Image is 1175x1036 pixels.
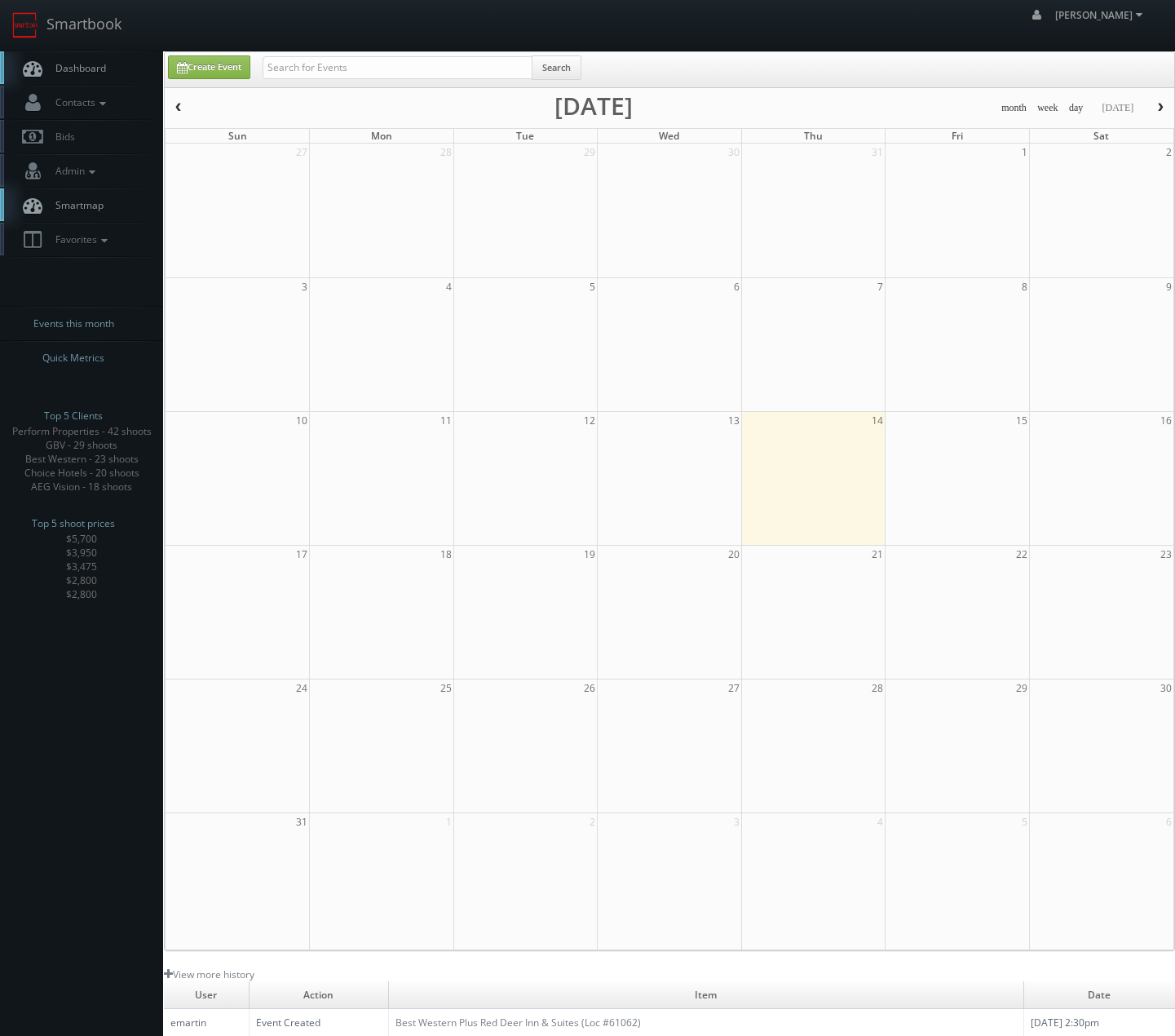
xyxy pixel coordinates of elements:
span: Thu [804,129,823,143]
a: View more history [164,967,254,981]
span: 7 [876,278,885,295]
span: Fri [952,129,963,143]
span: 12 [582,412,597,429]
span: 19 [582,546,597,563]
span: Quick Metrics [42,350,104,366]
span: Favorites [47,232,112,246]
span: 1 [1020,144,1029,161]
span: 2 [588,813,597,830]
span: Contacts [47,95,110,109]
td: User [164,981,249,1009]
td: Date [1023,981,1175,1009]
span: 31 [870,144,885,161]
td: Action [249,981,388,1009]
button: month [996,98,1032,118]
span: 28 [439,144,453,161]
input: Search for Events [263,56,532,79]
td: Item [388,981,1023,1009]
span: Bids [47,130,75,144]
span: 23 [1159,546,1173,563]
span: 4 [444,278,453,295]
span: 29 [582,144,597,161]
span: 8 [1020,278,1029,295]
span: 5 [588,278,597,295]
span: 3 [732,813,741,830]
span: Top 5 Clients [44,408,103,424]
span: 6 [1164,813,1173,830]
span: 25 [439,680,453,697]
span: 28 [870,680,885,697]
span: 16 [1159,412,1173,429]
span: Smartmap [47,198,104,212]
span: Tue [516,129,534,143]
span: 21 [870,546,885,563]
span: 29 [1014,680,1029,697]
span: 26 [582,680,597,697]
span: 15 [1014,412,1029,429]
span: 30 [727,144,741,161]
a: Best Western Plus Red Deer Inn & Suites (Loc #61062) [395,1016,641,1029]
span: 27 [294,144,309,161]
a: Create Event [168,55,250,79]
span: 6 [732,278,741,295]
span: 13 [727,412,741,429]
span: Top 5 shoot prices [32,516,115,532]
span: 10 [294,412,309,429]
button: [DATE] [1096,98,1139,118]
span: 22 [1014,546,1029,563]
span: Sun [228,129,247,143]
span: Admin [47,164,99,178]
span: Events this month [33,316,114,332]
span: 18 [439,546,453,563]
span: Wed [659,129,679,143]
span: 27 [727,680,741,697]
span: Sat [1093,129,1109,143]
span: 30 [1159,680,1173,697]
span: [PERSON_NAME] [1055,8,1147,22]
span: 31 [294,813,309,830]
span: Mon [371,129,392,143]
span: 11 [439,412,453,429]
button: day [1063,98,1089,118]
span: Dashboard [47,61,106,75]
h2: [DATE] [554,98,633,114]
span: 14 [870,412,885,429]
button: Search [532,55,581,80]
span: 24 [294,680,309,697]
span: 17 [294,546,309,563]
img: smartbook-logo.png [12,12,38,38]
span: 5 [1020,813,1029,830]
span: 4 [876,813,885,830]
span: 3 [300,278,309,295]
span: 2 [1164,144,1173,161]
span: 1 [444,813,453,830]
span: 9 [1164,278,1173,295]
button: week [1031,98,1064,118]
span: 20 [727,546,741,563]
